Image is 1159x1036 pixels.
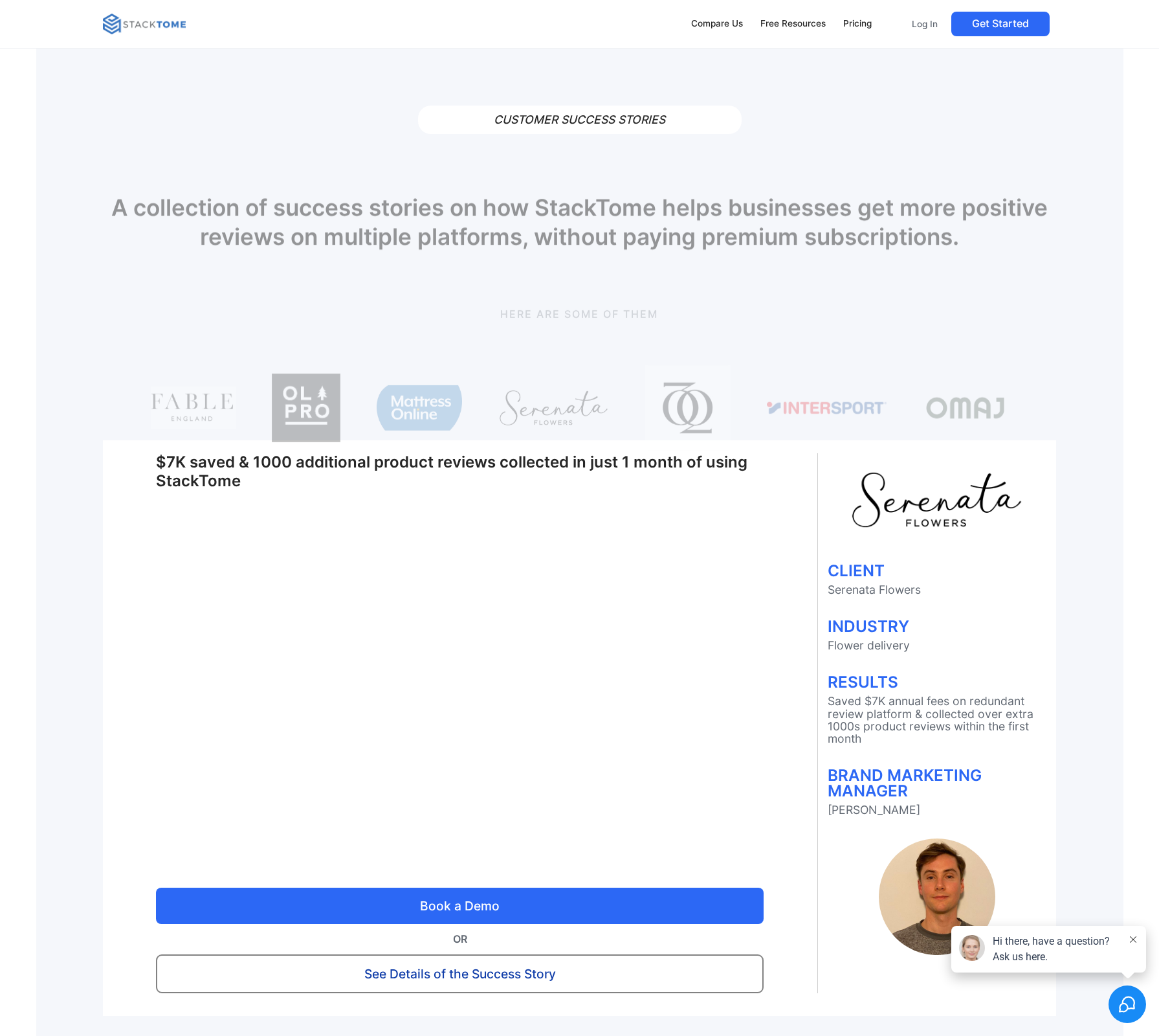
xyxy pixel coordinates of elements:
p: Here are some of them [103,306,1055,322]
div: Pricing [843,17,872,31]
h1: A collection of success stories on how StackTome helps businesses get more positive reviews on mu... [103,194,1055,253]
iframe: StackTome - How Fergus from SerenataFlowers saved $7000 on platform fees [156,507,764,849]
a: Pricing [837,10,878,38]
a: Book a Demo [156,888,764,924]
a: Get Started [951,12,1050,36]
img: intersport logo [767,365,887,451]
h1: INDUSTRY [828,618,1046,634]
h1: BRAND MARKETING MANAGER [828,767,1046,798]
div: Free Resources [760,17,826,31]
img: mattress online logo [377,365,463,451]
p: Log In [912,18,938,30]
a: Compare Us [685,10,749,38]
a: See Details of the Success Story [156,954,764,993]
div: Compare Us [691,17,743,31]
h1: CLIENT [828,563,1046,578]
p: Saved $7K annual fees on redundant review platform & collected over extra 1000s product reviews w... [828,695,1046,745]
h1: $7K saved & 1000 additional product reviews collected in just 1 month of using StackTome [156,453,764,491]
a: Log In [903,12,946,36]
h1: CUSTOMER SUCCESS STORIES [418,106,742,135]
img: fable england logo [151,365,237,451]
img: serenata flowers logo [498,365,610,451]
img: omaj logo [923,365,1009,451]
p: [PERSON_NAME] [828,804,1046,816]
img: god save queens logo [645,365,731,451]
img: olpro logo [272,365,341,451]
img: serenata flowers logo [849,469,1024,530]
p: OR [156,930,764,948]
p: Flower delivery [828,639,1046,651]
p: Serenata Flowers [828,583,1046,596]
a: Free Resources [754,10,832,38]
h1: RESULTS [828,674,1046,690]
